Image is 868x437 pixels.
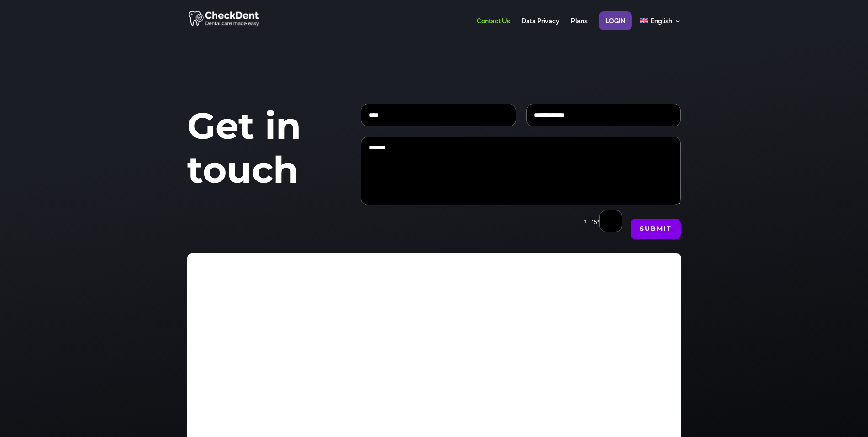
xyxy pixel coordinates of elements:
[584,218,597,224] span: 1 + 15
[640,18,681,36] a: English
[477,18,510,36] a: Contact Us
[571,18,588,36] a: Plans
[522,18,560,36] a: Data Privacy
[189,9,260,27] img: CheckDent AI
[651,17,672,25] span: English
[631,219,681,239] button: Submit
[605,18,625,36] a: Login
[574,210,622,232] p: =
[187,104,334,197] h1: Get in touch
